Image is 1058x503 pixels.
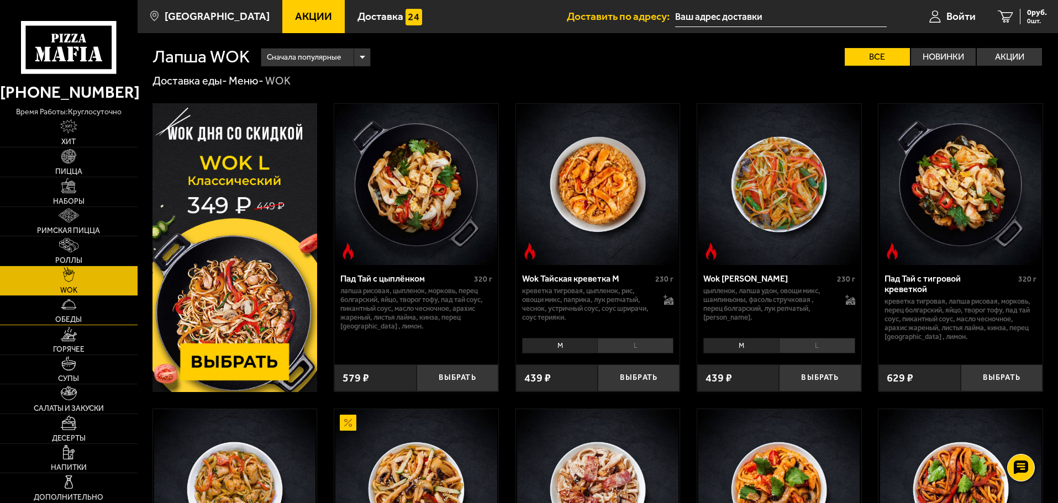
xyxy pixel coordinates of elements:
[779,364,861,391] button: Выбрать
[703,338,779,353] li: M
[152,74,227,87] a: Доставка еды-
[340,243,356,260] img: Острое блюдо
[885,297,1036,341] p: креветка тигровая, лапша рисовая, морковь, перец болгарский, яйцо, творог тофу, пад тай соус, пик...
[55,257,82,264] span: Роллы
[946,11,976,22] span: Войти
[911,48,976,66] label: Новинки
[703,287,834,322] p: цыпленок, лапша удон, овощи микс, шампиньоны, фасоль стручковая , перец болгарский, лук репчатый,...
[516,104,680,265] a: Острое блюдоWok Тайская креветка M
[522,273,653,284] div: Wok Тайская креветка M
[703,273,834,284] div: Wok [PERSON_NAME]
[55,168,82,176] span: Пицца
[267,47,341,68] span: Сначала популярные
[598,364,680,391] button: Выбрать
[53,198,85,205] span: Наборы
[597,338,673,353] li: L
[37,227,100,235] span: Римская пицца
[165,11,270,22] span: [GEOGRAPHIC_DATA]
[779,338,855,353] li: L
[34,405,104,412] span: Салаты и закуски
[675,7,887,27] input: Ваш адрес доставки
[837,274,855,284] span: 230 г
[60,287,77,294] span: WOK
[522,338,598,353] li: M
[885,273,1015,294] div: Пад Тай с тигровой креветкой
[977,48,1042,66] label: Акции
[961,364,1043,391] button: Выбрать
[61,138,76,146] span: Хит
[524,373,551,384] span: 439 ₽
[884,243,901,260] img: Острое блюдо
[340,415,356,431] img: Акционный
[1027,9,1047,17] span: 0 руб.
[295,11,332,22] span: Акции
[706,373,732,384] span: 439 ₽
[697,104,861,265] a: Острое блюдоWok Карри М
[655,274,673,284] span: 230 г
[34,494,103,501] span: Дополнительно
[878,104,1043,265] a: Острое блюдоПад Тай с тигровой креветкой
[406,9,422,25] img: 15daf4d41897b9f0e9f617042186c801.svg
[152,48,250,66] h1: Лапша WOK
[1027,18,1047,24] span: 0 шт.
[55,316,82,324] span: Обеды
[522,243,538,260] img: Острое блюдо
[343,373,369,384] span: 579 ₽
[357,11,403,22] span: Доставка
[335,104,497,265] img: Пад Тай с цыплёнком
[58,375,79,383] span: Супы
[52,435,86,442] span: Десерты
[522,287,653,322] p: креветка тигровая, цыпленок, рис, овощи микс, паприка, лук репчатый, чеснок, устричный соус, соус...
[698,104,860,265] img: Wok Карри М
[417,364,498,391] button: Выбрать
[51,464,87,472] span: Напитки
[1018,274,1036,284] span: 320 г
[265,74,291,88] div: WOK
[340,287,492,331] p: лапша рисовая, цыпленок, морковь, перец болгарский, яйцо, творог тофу, пад тай соус, пикантный со...
[334,104,498,265] a: Острое блюдоПад Тай с цыплёнком
[474,274,492,284] span: 320 г
[703,243,719,260] img: Острое блюдо
[517,104,678,265] img: Wok Тайская креветка M
[340,273,471,284] div: Пад Тай с цыплёнком
[229,74,264,87] a: Меню-
[880,104,1041,265] img: Пад Тай с тигровой креветкой
[887,373,913,384] span: 629 ₽
[53,346,85,353] span: Горячее
[845,48,910,66] label: Все
[567,11,675,22] span: Доставить по адресу:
